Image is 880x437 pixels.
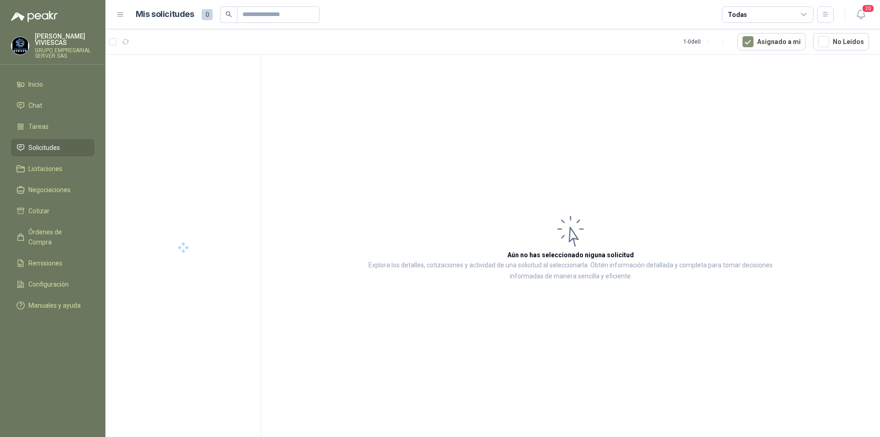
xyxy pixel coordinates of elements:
[28,79,43,89] span: Inicio
[11,160,94,177] a: Licitaciones
[28,279,69,289] span: Configuración
[35,33,94,46] p: [PERSON_NAME] VIVIESCAS
[862,4,874,13] span: 20
[11,181,94,199] a: Negociaciones
[11,139,94,156] a: Solicitudes
[11,276,94,293] a: Configuración
[28,185,71,195] span: Negociaciones
[11,297,94,314] a: Manuales y ayuda
[11,223,94,251] a: Órdenes de Compra
[28,164,62,174] span: Licitaciones
[11,97,94,114] a: Chat
[813,33,869,50] button: No Leídos
[35,48,94,59] p: GRUPO EMPRESARIAL SERVER SAS
[28,258,62,268] span: Remisiones
[353,260,788,282] p: Explora los detalles, cotizaciones y actividad de una solicitud al seleccionarla. Obtén informaci...
[28,143,60,153] span: Solicitudes
[28,227,86,247] span: Órdenes de Compra
[852,6,869,23] button: 20
[28,100,42,111] span: Chat
[225,11,232,17] span: search
[11,254,94,272] a: Remisiones
[11,37,29,55] img: Company Logo
[11,202,94,220] a: Cotizar
[11,118,94,135] a: Tareas
[28,122,49,132] span: Tareas
[11,76,94,93] a: Inicio
[737,33,806,50] button: Asignado a mi
[507,250,634,260] h3: Aún no has seleccionado niguna solicitud
[683,34,730,49] div: 1 - 0 de 0
[136,8,194,21] h1: Mis solicitudes
[28,300,81,310] span: Manuales y ayuda
[28,206,49,216] span: Cotizar
[728,10,747,20] div: Todas
[202,9,213,20] span: 0
[11,11,58,22] img: Logo peakr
